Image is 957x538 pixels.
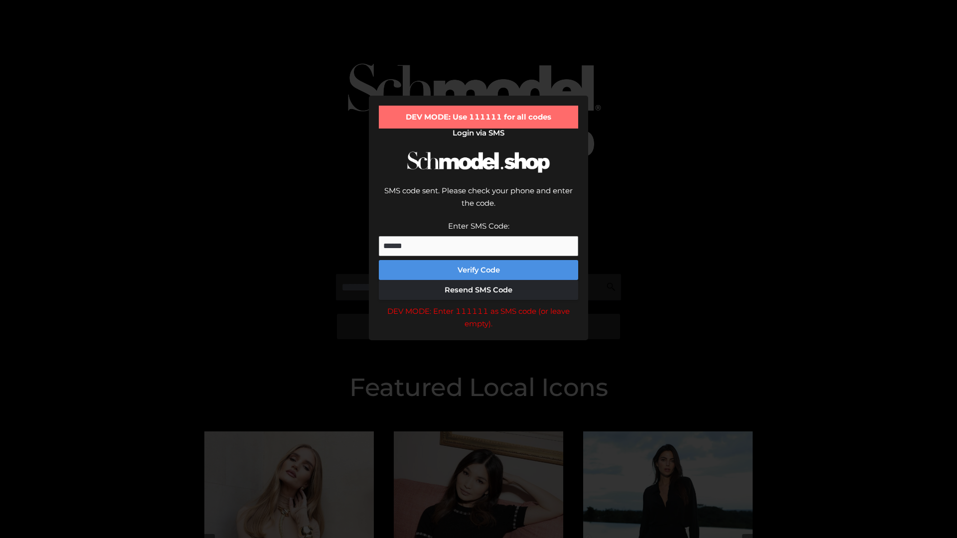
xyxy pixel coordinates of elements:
button: Resend SMS Code [379,280,578,300]
div: DEV MODE: Use 111111 for all codes [379,106,578,129]
div: DEV MODE: Enter 111111 as SMS code (or leave empty). [379,305,578,330]
button: Verify Code [379,260,578,280]
img: Schmodel Logo [404,142,553,182]
div: SMS code sent. Please check your phone and enter the code. [379,184,578,220]
label: Enter SMS Code: [448,221,509,231]
h2: Login via SMS [379,129,578,137]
